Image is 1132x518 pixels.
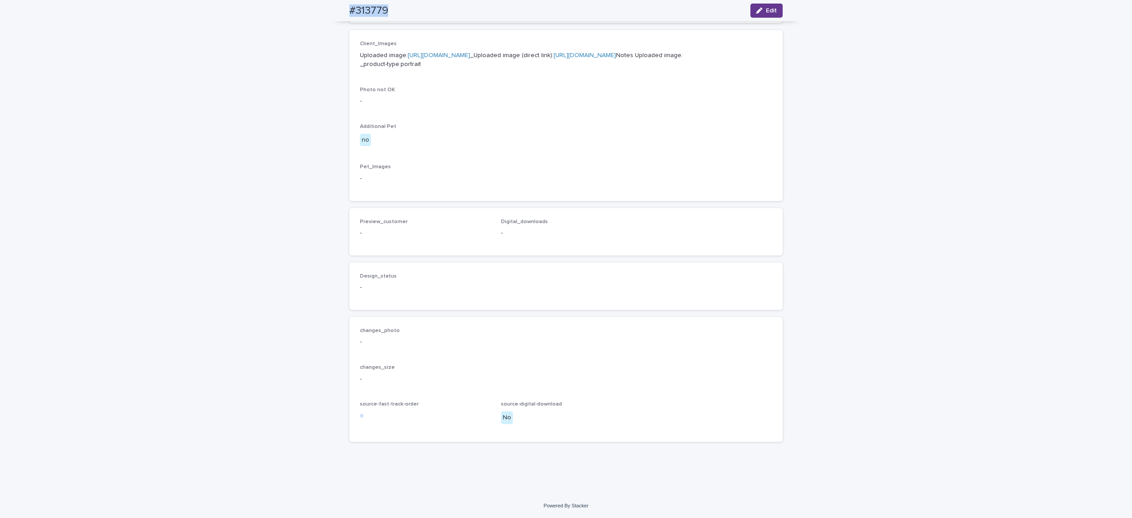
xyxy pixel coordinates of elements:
[360,337,772,347] p: -
[360,87,395,93] span: Photo not OK
[501,411,513,424] div: No
[554,52,616,58] a: [URL][DOMAIN_NAME]
[360,365,395,370] span: changes_size
[408,52,470,58] a: [URL][DOMAIN_NAME]
[501,228,631,238] p: -
[360,228,490,238] p: -
[360,402,419,407] span: source-fast-track-order
[766,8,777,14] span: Edit
[360,134,371,147] div: no
[543,503,588,508] a: Powered By Stacker
[501,402,562,407] span: source-digital-download
[360,97,772,106] p: -
[360,219,408,224] span: Preview_customer
[360,164,391,170] span: Pet_Images
[360,41,397,46] span: Client_Images
[360,283,490,292] p: -
[750,4,783,18] button: Edit
[360,375,772,384] p: -
[349,4,388,17] h2: #313779
[360,274,397,279] span: Design_status
[501,219,548,224] span: Digital_downloads
[360,328,400,333] span: changes_photo
[360,51,772,70] p: Uploaded image: _Uploaded image (direct link): Notes Uploaded image: _product-type:portrait
[360,124,396,129] span: Additional Pet
[360,174,772,183] p: -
